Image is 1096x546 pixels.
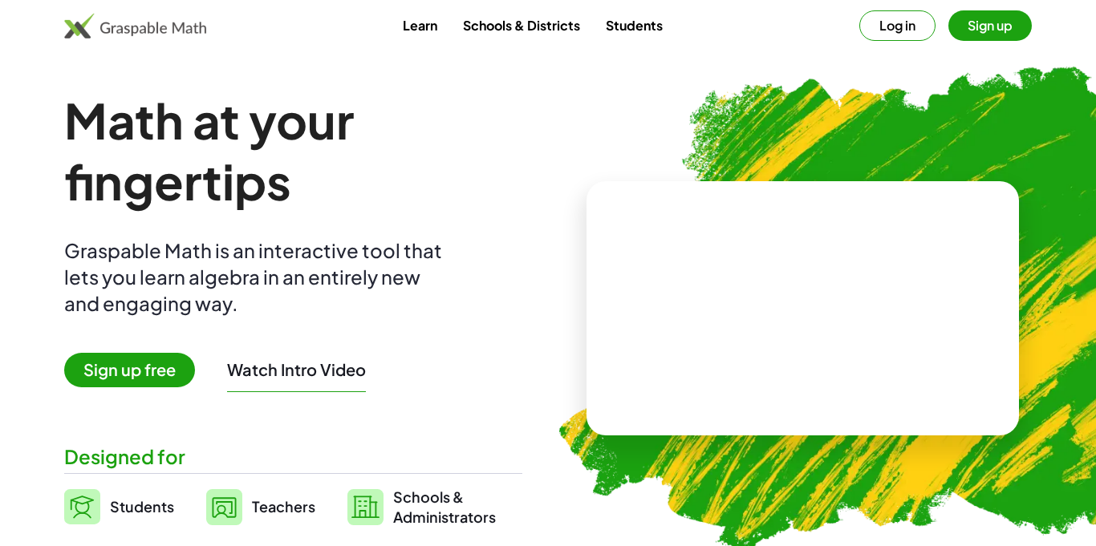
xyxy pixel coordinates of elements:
[64,487,174,527] a: Students
[206,487,315,527] a: Teachers
[64,353,195,387] span: Sign up free
[390,10,450,40] a: Learn
[683,249,923,369] video: What is this? This is dynamic math notation. Dynamic math notation plays a central role in how Gr...
[64,237,449,317] div: Graspable Math is an interactive tool that lets you learn algebra in an entirely new and engaging...
[227,359,366,380] button: Watch Intro Video
[64,90,522,212] h1: Math at your fingertips
[252,497,315,516] span: Teachers
[347,489,384,525] img: svg%3e
[393,487,496,527] span: Schools & Administrators
[110,497,174,516] span: Students
[450,10,593,40] a: Schools & Districts
[948,10,1032,41] button: Sign up
[347,487,496,527] a: Schools &Administrators
[859,10,936,41] button: Log in
[64,489,100,524] img: svg%3e
[206,489,242,525] img: svg%3e
[64,443,522,470] div: Designed for
[593,10,676,40] a: Students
